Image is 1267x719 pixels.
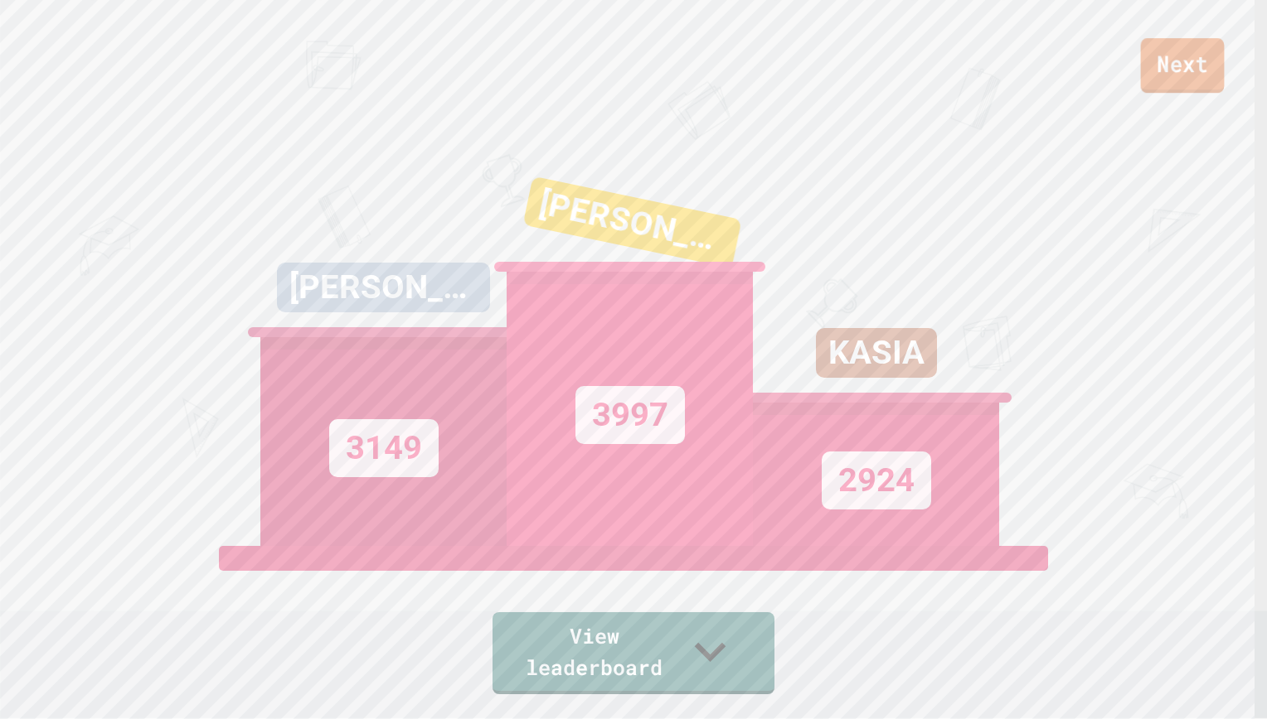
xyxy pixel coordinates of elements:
[329,419,439,477] div: 3149
[1141,38,1225,93] a: Next
[277,263,490,312] div: [PERSON_NAME]
[822,451,931,509] div: 2924
[575,386,685,444] div: 3997
[523,176,742,268] div: [PERSON_NAME]
[816,328,937,378] div: KASIA
[493,612,774,694] a: View leaderboard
